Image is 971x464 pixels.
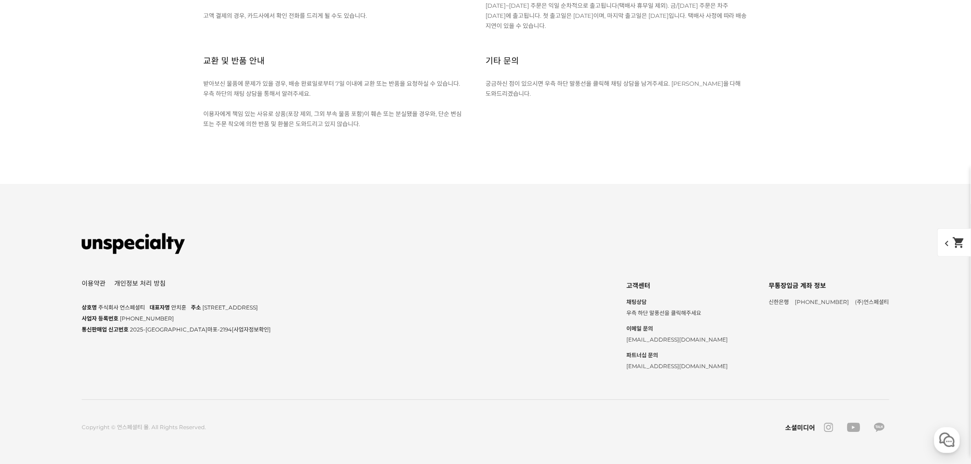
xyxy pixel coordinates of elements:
h2: 교환 및 반품 안내 [203,44,265,78]
a: 홈 [3,291,61,314]
span: 상호명 [82,304,97,311]
a: 대화 [61,291,118,314]
span: (주)언스페셜티 [855,298,889,305]
span: 주소 [191,304,201,311]
div: 소셜미디어 [785,423,815,432]
strong: 채팅상담 [626,297,728,308]
span: [EMAIL_ADDRESS][DOMAIN_NAME] [626,336,728,343]
span: 안치훈 [171,304,186,311]
span: [PHONE_NUMBER] [795,298,849,305]
div: Copyright © 언스페셜티 몰. All Rights Reserved. [82,423,206,432]
a: 이용약관 [82,280,106,287]
div: 고객센터 [626,279,728,292]
a: 개인정보 처리 방침 [114,280,166,287]
span: [PHONE_NUMBER] [120,315,174,322]
span: 주식회사 언스페셜티 [98,304,145,311]
h2: 기타 문의 [485,44,519,78]
a: [사업자정보확인] [232,326,271,333]
a: youtube [843,423,865,432]
a: instagram [820,423,838,432]
a: 설정 [118,291,176,314]
strong: 이메일 문의 [626,323,728,334]
span: [STREET_ADDRESS] [202,304,258,311]
span: 통신판매업 신고번호 [82,326,128,333]
span: 대화 [84,305,95,312]
p: 받아보신 물품에 문제가 있을 경우, 배송 완료일로부터 7일 이내에 교환 또는 반품을 요청하실 수 있습니다. 우측 하단의 채팅 상담을 통해서 알려주세요. 이용자에게 책임 있는 ... [203,78,465,129]
span: 대표자명 [150,304,170,311]
strong: 파트너십 문의 [626,350,728,361]
span: [EMAIL_ADDRESS][DOMAIN_NAME] [626,363,728,370]
a: kakao [870,423,889,432]
span: 신한은행 [769,298,789,305]
span: 2025-[GEOGRAPHIC_DATA]마포-2194 [130,326,271,333]
span: 홈 [29,304,34,312]
div: 무통장입금 계좌 정보 [769,279,889,292]
img: 언스페셜티 몰 [82,230,185,257]
span: 설정 [142,304,153,312]
div: 궁금하신 점이 있으시면 우측 하단 말풍선을 클릭해 채팅 상담을 남겨주세요. [PERSON_NAME]을 다해 도와드리겠습니다. [485,78,768,99]
span: 사업자 등록번호 [82,315,118,322]
span: 우측 하단 말풍선을 클릭해주세요 [626,309,701,316]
